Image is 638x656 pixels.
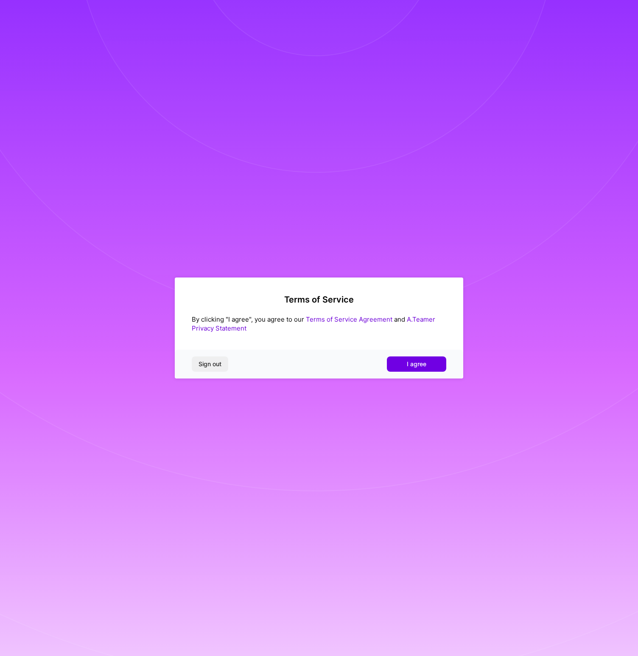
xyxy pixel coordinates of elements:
[192,356,228,372] button: Sign out
[199,360,221,368] span: Sign out
[407,360,426,368] span: I agree
[306,315,392,323] a: Terms of Service Agreement
[387,356,446,372] button: I agree
[192,294,446,305] h2: Terms of Service
[192,315,446,333] div: By clicking "I agree", you agree to our and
